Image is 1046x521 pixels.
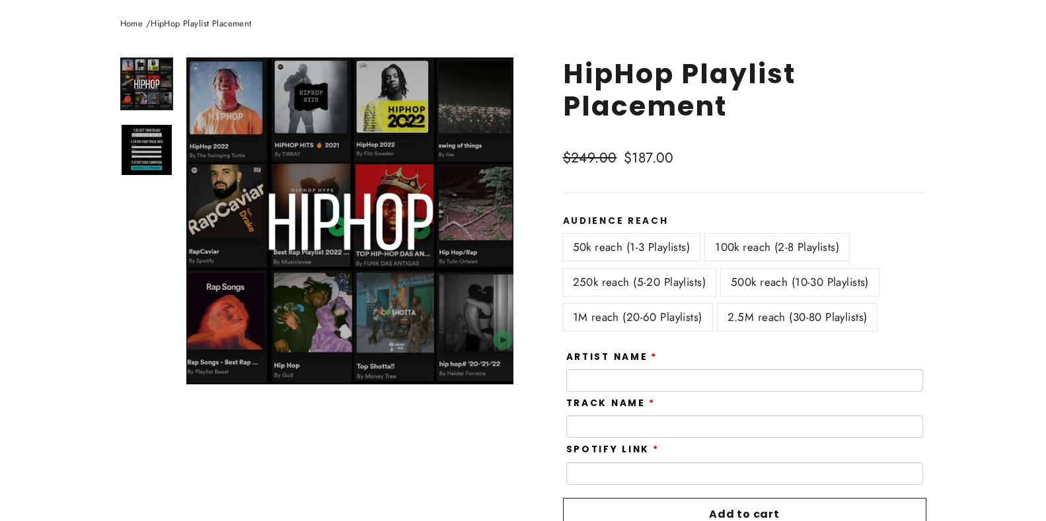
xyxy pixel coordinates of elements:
label: 2.5M reach (30-80 Playlists) [718,304,878,331]
label: 100k reach (2-8 Playlists) [705,234,849,261]
span: / [146,17,151,30]
img: HipHop Playlist Placement [122,59,172,109]
nav: breadcrumbs [120,17,926,31]
img: HipHop Playlist Placement [122,125,172,175]
span: $249.00 [563,148,617,168]
label: Spotify Link [566,444,659,455]
label: Artist Name [566,352,658,363]
span: $187.00 [624,148,674,168]
label: 1M reach (20-60 Playlists) [563,304,712,331]
label: 250k reach (5-20 Playlists) [563,269,716,296]
label: 500k reach (10-30 Playlists) [721,269,879,296]
label: Track Name [566,398,655,409]
h1: HipHop Playlist Placement [563,57,926,122]
a: Home [120,17,143,30]
label: 50k reach (1-3 Playlists) [563,234,700,261]
label: Audience Reach [563,216,926,226]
